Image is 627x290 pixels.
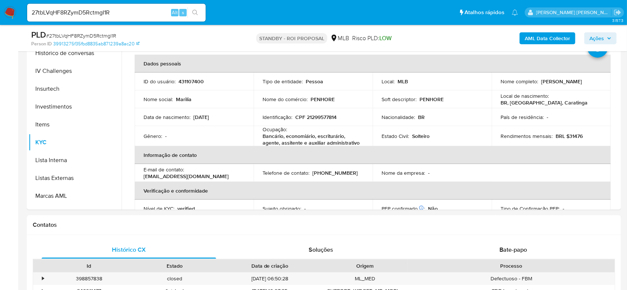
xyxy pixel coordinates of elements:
[29,133,122,151] button: KYC
[135,146,611,164] th: Informação de contato
[51,262,127,270] div: Id
[46,32,116,39] span: # 27tbLVqHF8RZymD5RctmgI1R
[29,151,122,169] button: Lista Interna
[382,205,425,212] p: PEP confirmado :
[379,34,392,42] span: LOW
[29,205,122,223] button: Perfis
[144,173,229,180] p: [EMAIL_ADDRESS][DOMAIN_NAME]
[382,170,425,176] p: Nome da empresa :
[182,9,184,16] span: s
[46,273,132,285] div: 398857838
[42,275,44,282] div: •
[112,245,146,254] span: Histórico CX
[223,262,317,270] div: Data de criação
[428,205,438,212] p: Não
[412,133,430,139] p: Solteiro
[382,96,417,103] p: Soft descriptor :
[29,80,122,98] button: Insurtech
[263,114,292,120] p: Identificação :
[499,245,527,254] span: Bate-papo
[330,34,349,42] div: MLB
[547,114,548,120] p: -
[31,29,46,41] b: PLD
[428,170,430,176] p: -
[29,116,122,133] button: Items
[263,205,301,212] p: Sujeito obrigado :
[29,187,122,205] button: Marcas AML
[419,96,444,103] p: PENHORE
[29,98,122,116] button: Investimentos
[144,78,176,85] p: ID do usuário :
[144,166,184,173] p: E-mail de contato :
[179,78,204,85] p: 431107400
[382,133,409,139] p: Estado Civil :
[525,32,570,44] b: AML Data Collector
[589,32,604,44] span: Ações
[135,55,611,72] th: Dados pessoais
[263,126,287,133] p: Ocupação :
[541,78,582,85] p: [PERSON_NAME]
[53,41,139,47] a: 39913275f35fbd8835ab871239a8ac20
[295,114,337,120] p: CPF 21299577814
[306,78,323,85] p: Pessoa
[172,9,178,16] span: Alt
[464,9,504,16] span: Atalhos rápidos
[176,96,192,103] p: Marilia
[501,205,560,212] p: Tipo de Confirmação PEP :
[256,33,327,43] p: STANDBY - ROI PROPOSAL
[135,182,611,200] th: Verificação e conformidade
[501,78,538,85] p: Nome completo :
[144,96,173,103] p: Nome social :
[408,273,615,285] div: Defectuoso - FBM
[137,262,213,270] div: Estado
[31,41,52,47] b: Person ID
[536,9,611,16] p: andrea.asantos@mercadopago.com.br
[29,62,122,80] button: IV Challenges
[501,99,588,106] p: BR, [GEOGRAPHIC_DATA], Caratinga
[614,9,621,16] a: Sair
[144,205,174,212] p: Nível de KYC :
[612,17,623,23] span: 3.157.3
[144,133,162,139] p: Gênero :
[177,205,195,212] p: verified
[263,133,361,146] p: Bancário, economiário, escriturário, agente, assitente e auxiliar administrativo
[263,170,309,176] p: Telefone de contato :
[382,78,395,85] p: Local :
[29,44,122,62] button: Histórico de conversas
[144,114,190,120] p: Data de nascimento :
[263,96,308,103] p: Nome do comércio :
[352,34,392,42] span: Risco PLD:
[132,273,218,285] div: closed
[187,7,203,18] button: search-icon
[398,78,408,85] p: MLB
[563,205,564,212] p: -
[327,262,403,270] div: Origem
[584,32,617,44] button: Ações
[501,114,544,120] p: País de residência :
[413,262,610,270] div: Processo
[501,93,549,99] p: Local de nascimento :
[263,78,303,85] p: Tipo de entidade :
[33,221,615,229] h1: Contatos
[322,273,408,285] div: ML_MED
[520,32,575,44] button: AML Data Collector
[309,245,333,254] span: Soluções
[556,133,583,139] p: BRL $31476
[311,96,335,103] p: PENHORE
[382,114,415,120] p: Nacionalidade :
[165,133,167,139] p: -
[304,205,306,212] p: -
[312,170,358,176] p: [PHONE_NUMBER]
[512,9,518,16] a: Notificações
[218,273,322,285] div: [DATE] 06:50:28
[29,169,122,187] button: Listas Externas
[501,133,553,139] p: Rendimentos mensais :
[27,8,206,17] input: Pesquise usuários ou casos...
[193,114,209,120] p: [DATE]
[418,114,425,120] p: BR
